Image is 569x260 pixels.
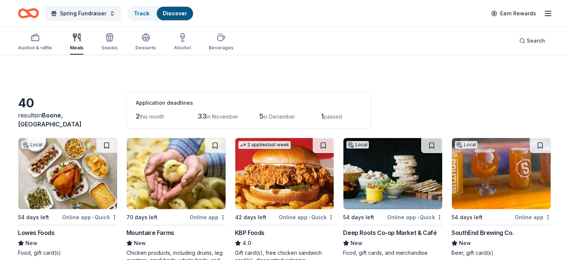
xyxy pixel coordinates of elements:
[351,239,362,248] span: New
[126,228,174,237] div: Mountaire Farms
[126,213,157,222] div: 70 days left
[279,212,334,222] div: Online app Quick
[238,141,291,149] div: 2 applies last week
[18,111,82,128] span: in
[174,45,191,51] div: Alcohol
[513,33,551,48] button: Search
[18,138,117,209] img: Image for Lowes Foods
[459,239,471,248] span: New
[25,239,37,248] span: New
[70,30,83,55] button: Meals
[62,212,117,222] div: Online app Quick
[18,111,82,128] span: Boone, [GEOGRAPHIC_DATA]
[60,9,106,18] span: Spring Fundraiser
[45,6,121,21] button: Spring Fundraiser
[18,213,49,222] div: 54 days left
[135,45,156,51] div: Desserts
[387,212,443,222] div: Online app Quick
[209,30,233,55] button: Beverages
[527,36,545,45] span: Search
[136,98,362,107] div: Application deadlines
[343,213,374,222] div: 54 days left
[174,30,191,55] button: Alcohol
[452,138,551,209] img: Image for SouthEnd Brewing Co.
[207,113,238,120] span: in November
[343,249,443,257] div: Food, gift cards, and merchandise
[92,214,94,220] span: •
[242,239,251,248] span: 4.0
[452,213,483,222] div: 54 days left
[452,228,514,237] div: SouthEnd Brewing Co.
[101,45,117,51] div: Snacks
[18,45,52,51] div: Auction & raffle
[235,213,266,222] div: 42 days left
[235,138,334,209] img: Image for KBP Foods
[309,214,310,220] span: •
[515,212,551,222] div: Online app
[346,141,369,149] div: Local
[235,228,264,237] div: KBP Foods
[209,45,233,51] div: Beverages
[18,138,117,257] a: Image for Lowes FoodsLocal54 days leftOnline app•QuickLowes FoodsNewFood, gift card(s)
[140,113,164,120] span: this month
[190,212,226,222] div: Online app
[127,6,194,21] button: TrackDiscover
[263,113,295,120] span: in December
[321,112,324,120] span: 1
[135,30,156,55] button: Desserts
[18,4,39,22] a: Home
[127,138,226,209] img: Image for Mountaire Farms
[259,112,263,120] span: 5
[18,228,55,237] div: Lowes Foods
[18,96,117,111] div: 40
[417,214,419,220] span: •
[134,239,146,248] span: New
[70,45,83,51] div: Meals
[18,111,117,129] div: results
[452,249,551,257] div: Beer, gift card(s)
[134,10,149,16] a: Track
[455,141,477,149] div: Local
[487,7,541,20] a: Earn Rewards
[324,113,342,120] span: passed
[343,138,442,209] img: Image for Deep Roots Co-op Market & Café
[101,30,117,55] button: Snacks
[452,138,551,257] a: Image for SouthEnd Brewing Co.Local54 days leftOnline appSouthEnd Brewing Co.NewBeer, gift card(s)
[18,30,52,55] button: Auction & raffle
[163,10,187,16] a: Discover
[21,141,44,149] div: Local
[343,138,443,257] a: Image for Deep Roots Co-op Market & CaféLocal54 days leftOnline app•QuickDeep Roots Co-op Market ...
[136,112,140,120] span: 2
[18,249,117,257] div: Food, gift card(s)
[343,228,437,237] div: Deep Roots Co-op Market & Café
[198,112,207,120] span: 33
